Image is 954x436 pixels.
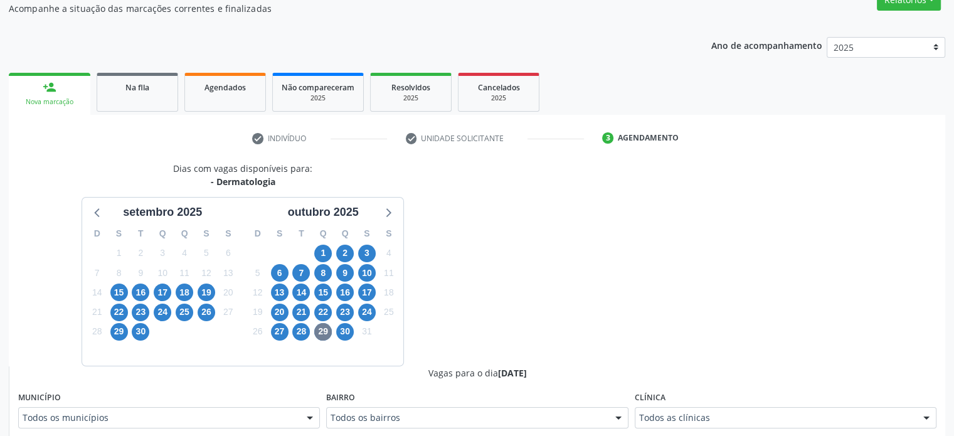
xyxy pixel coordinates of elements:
[198,304,215,321] span: sexta-feira, 26 de setembro de 2025
[378,224,400,243] div: S
[198,245,215,262] span: sexta-feira, 5 de setembro de 2025
[639,412,911,424] span: Todos as clínicas
[154,245,171,262] span: quarta-feira, 3 de setembro de 2025
[314,304,332,321] span: quarta-feira, 22 de outubro de 2025
[356,224,378,243] div: S
[292,304,310,321] span: terça-feira, 21 de outubro de 2025
[23,412,294,424] span: Todos os municípios
[282,93,354,103] div: 2025
[314,323,332,341] span: quarta-feira, 29 de outubro de 2025
[618,132,679,144] div: Agendamento
[110,323,128,341] span: segunda-feira, 29 de setembro de 2025
[336,245,354,262] span: quinta-feira, 2 de outubro de 2025
[110,304,128,321] span: segunda-feira, 22 de setembro de 2025
[154,284,171,301] span: quarta-feira, 17 de setembro de 2025
[271,284,289,301] span: segunda-feira, 13 de outubro de 2025
[271,304,289,321] span: segunda-feira, 20 de outubro de 2025
[132,284,149,301] span: terça-feira, 16 de setembro de 2025
[331,412,602,424] span: Todos os bairros
[220,284,237,301] span: sábado, 20 de setembro de 2025
[154,304,171,321] span: quarta-feira, 24 de setembro de 2025
[314,245,332,262] span: quarta-feira, 1 de outubro de 2025
[358,323,376,341] span: sexta-feira, 31 de outubro de 2025
[292,264,310,282] span: terça-feira, 7 de outubro de 2025
[110,245,128,262] span: segunda-feira, 1 de setembro de 2025
[110,264,128,282] span: segunda-feira, 8 de setembro de 2025
[86,224,108,243] div: D
[334,224,356,243] div: Q
[326,388,355,408] label: Bairro
[220,264,237,282] span: sábado, 13 de setembro de 2025
[290,224,312,243] div: T
[220,245,237,262] span: sábado, 6 de setembro de 2025
[711,37,822,53] p: Ano de acompanhamento
[217,224,239,243] div: S
[379,93,442,103] div: 2025
[249,323,267,341] span: domingo, 26 de outubro de 2025
[498,367,527,379] span: [DATE]
[271,323,289,341] span: segunda-feira, 27 de outubro de 2025
[176,284,193,301] span: quinta-feira, 18 de setembro de 2025
[336,323,354,341] span: quinta-feira, 30 de outubro de 2025
[380,304,398,321] span: sábado, 25 de outubro de 2025
[176,304,193,321] span: quinta-feira, 25 de setembro de 2025
[314,284,332,301] span: quarta-feira, 15 de outubro de 2025
[358,245,376,262] span: sexta-feira, 3 de outubro de 2025
[380,264,398,282] span: sábado, 11 de outubro de 2025
[336,284,354,301] span: quinta-feira, 16 de outubro de 2025
[132,323,149,341] span: terça-feira, 30 de setembro de 2025
[467,93,530,103] div: 2025
[198,284,215,301] span: sexta-feira, 19 de setembro de 2025
[110,284,128,301] span: segunda-feira, 15 de setembro de 2025
[292,323,310,341] span: terça-feira, 28 de outubro de 2025
[176,245,193,262] span: quinta-feira, 4 de setembro de 2025
[314,264,332,282] span: quarta-feira, 8 de outubro de 2025
[154,264,171,282] span: quarta-feira, 10 de setembro de 2025
[283,204,364,221] div: outubro 2025
[132,245,149,262] span: terça-feira, 2 de setembro de 2025
[173,175,312,188] div: - Dermatologia
[358,264,376,282] span: sexta-feira, 10 de outubro de 2025
[271,264,289,282] span: segunda-feira, 6 de outubro de 2025
[635,388,665,408] label: Clínica
[478,82,520,93] span: Cancelados
[336,304,354,321] span: quinta-feira, 23 de outubro de 2025
[358,304,376,321] span: sexta-feira, 24 de outubro de 2025
[268,224,290,243] div: S
[18,366,936,380] div: Vagas para o dia
[204,82,246,93] span: Agendados
[108,224,130,243] div: S
[9,2,664,15] p: Acompanhe a situação das marcações correntes e finalizadas
[88,304,106,321] span: domingo, 21 de setembro de 2025
[88,284,106,301] span: domingo, 14 de setembro de 2025
[152,224,174,243] div: Q
[249,284,267,301] span: domingo, 12 de outubro de 2025
[292,284,310,301] span: terça-feira, 14 de outubro de 2025
[130,224,152,243] div: T
[18,97,82,107] div: Nova marcação
[246,224,268,243] div: D
[132,304,149,321] span: terça-feira, 23 de setembro de 2025
[118,204,207,221] div: setembro 2025
[88,323,106,341] span: domingo, 28 de setembro de 2025
[43,80,56,94] div: person_add
[176,264,193,282] span: quinta-feira, 11 de setembro de 2025
[174,224,196,243] div: Q
[173,162,312,188] div: Dias com vagas disponíveis para:
[358,284,376,301] span: sexta-feira, 17 de outubro de 2025
[132,264,149,282] span: terça-feira, 9 de setembro de 2025
[196,224,218,243] div: S
[88,264,106,282] span: domingo, 7 de setembro de 2025
[249,264,267,282] span: domingo, 5 de outubro de 2025
[602,132,613,144] div: 3
[125,82,149,93] span: Na fila
[380,245,398,262] span: sábado, 4 de outubro de 2025
[380,284,398,301] span: sábado, 18 de outubro de 2025
[391,82,430,93] span: Resolvidos
[312,224,334,243] div: Q
[282,82,354,93] span: Não compareceram
[249,304,267,321] span: domingo, 19 de outubro de 2025
[220,304,237,321] span: sábado, 27 de setembro de 2025
[198,264,215,282] span: sexta-feira, 12 de setembro de 2025
[18,388,61,408] label: Município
